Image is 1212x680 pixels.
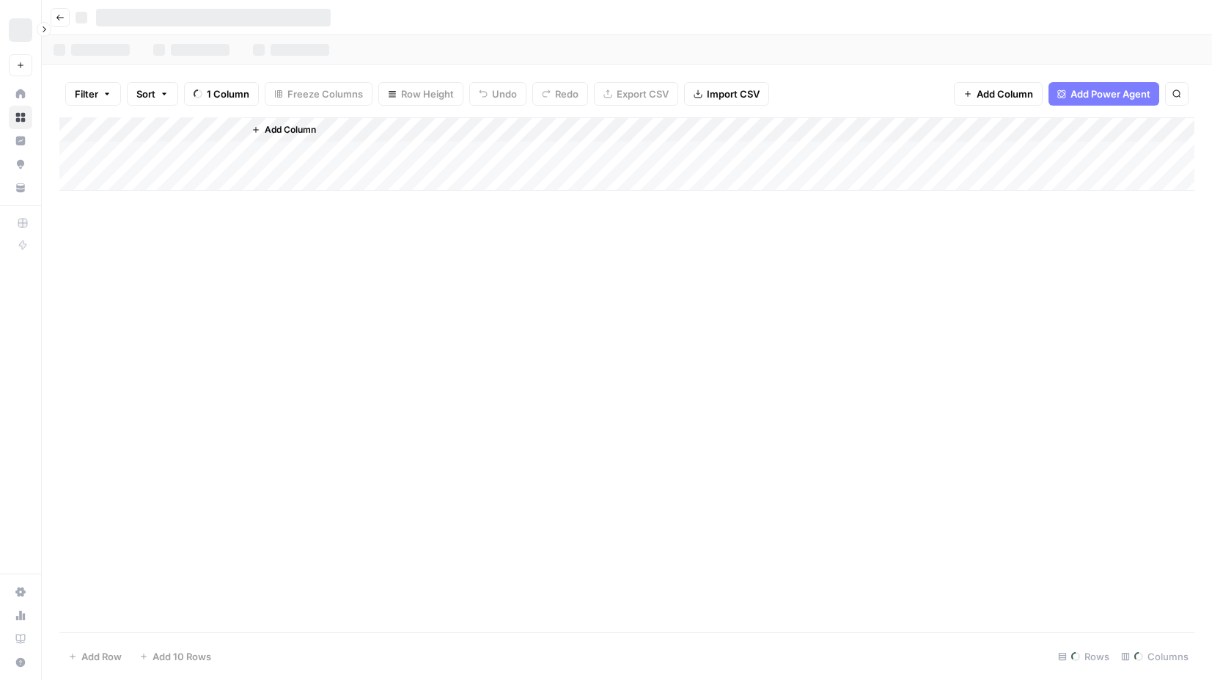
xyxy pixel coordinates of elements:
button: Row Height [378,82,463,106]
span: Add 10 Rows [153,649,211,664]
button: Add Column [954,82,1043,106]
span: Add Row [81,649,122,664]
button: Redo [532,82,588,106]
span: 1 Column [207,87,249,101]
button: Export CSV [594,82,678,106]
button: Help + Support [9,651,32,674]
a: Usage [9,604,32,627]
span: Redo [555,87,579,101]
div: Columns [1115,645,1194,668]
a: Browse [9,106,32,129]
button: Import CSV [684,82,769,106]
span: Filter [75,87,98,101]
span: Sort [136,87,155,101]
a: Home [9,82,32,106]
span: Add Column [977,87,1033,101]
button: Sort [127,82,178,106]
span: Undo [492,87,517,101]
button: Add Power Agent [1048,82,1159,106]
button: Add Row [59,645,131,668]
span: Row Height [401,87,454,101]
button: Freeze Columns [265,82,372,106]
span: Add Power Agent [1070,87,1150,101]
a: Opportunities [9,153,32,176]
span: Freeze Columns [287,87,363,101]
a: Settings [9,580,32,604]
a: Your Data [9,176,32,200]
span: Import CSV [707,87,760,101]
button: Filter [65,82,121,106]
button: Add 10 Rows [131,645,220,668]
a: Learning Hub [9,627,32,651]
span: Add Column [265,123,316,136]
button: Undo [469,82,526,106]
div: Rows [1052,645,1115,668]
button: 1 Column [184,82,259,106]
button: Add Column [246,120,322,139]
span: Export CSV [617,87,669,101]
a: Insights [9,129,32,153]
